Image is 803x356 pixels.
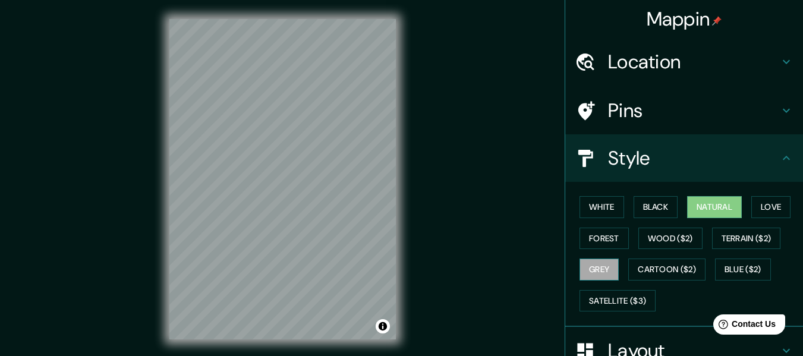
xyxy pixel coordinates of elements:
canvas: Map [169,19,396,339]
button: Forest [580,228,629,250]
h4: Pins [608,99,779,122]
div: Location [565,38,803,86]
button: Grey [580,259,619,281]
div: Style [565,134,803,182]
button: Natural [687,196,742,218]
div: Pins [565,87,803,134]
h4: Style [608,146,779,170]
button: Love [751,196,791,218]
button: Blue ($2) [715,259,771,281]
button: Cartoon ($2) [628,259,706,281]
img: pin-icon.png [712,16,722,26]
button: Black [634,196,678,218]
h4: Mappin [647,7,722,31]
iframe: Help widget launcher [697,310,790,343]
button: White [580,196,624,218]
h4: Location [608,50,779,74]
button: Satellite ($3) [580,290,656,312]
button: Wood ($2) [638,228,703,250]
button: Terrain ($2) [712,228,781,250]
button: Toggle attribution [376,319,390,333]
